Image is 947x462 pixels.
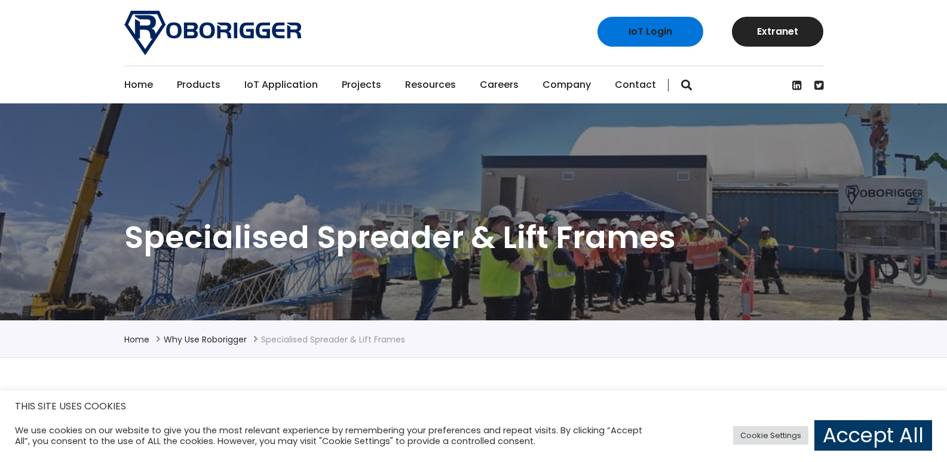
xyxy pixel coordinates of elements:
[124,66,153,103] a: Home
[480,66,519,103] a: Careers
[732,17,823,47] a: Extranet
[15,399,932,414] h5: THIS SITE USES COOKIES
[814,420,932,451] a: Accept All
[543,66,591,103] a: Company
[244,66,318,103] a: IoT Application
[15,425,657,446] div: We use cookies on our website to give you the most relevant experience by remembering your prefer...
[124,11,301,55] img: Roborigger
[733,426,808,445] a: Cookie Settings
[124,388,197,406] h2: Products
[615,66,656,103] a: Contact
[304,388,805,408] h2: Container Orientation System
[164,334,247,345] a: Why use Roborigger
[177,66,220,103] a: Products
[597,17,703,47] a: IoT Login
[405,66,456,103] a: Resources
[124,217,823,258] h1: Specialised Spreader & Lift Frames
[342,66,381,103] a: Projects
[261,332,405,347] li: Specialised Spreader & Lift Frames
[124,334,149,345] a: Home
